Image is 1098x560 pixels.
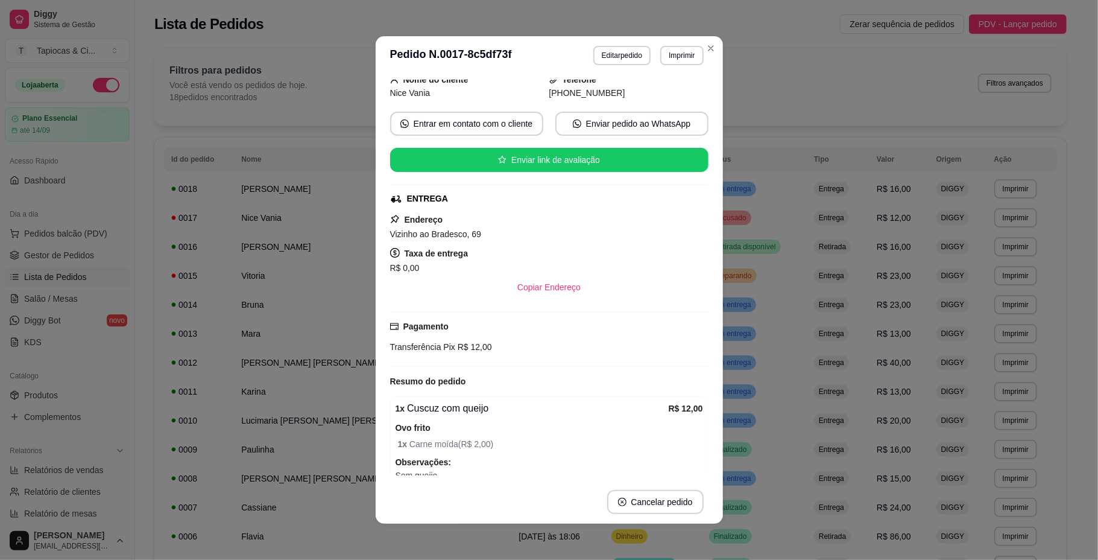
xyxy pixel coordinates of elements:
strong: Ovo frito [396,423,431,433]
div: Cuscuz com queijo [396,401,669,416]
span: Nice Vania [390,88,431,98]
span: Carne moída ( R$ 2,00 ) [398,437,703,451]
strong: Nome do cliente [403,75,469,84]
button: whats-appEnviar pedido ao WhatsApp [555,112,708,136]
span: dollar [390,248,400,258]
strong: 1 x [396,404,405,413]
span: phone [549,75,558,84]
button: starEnviar link de avaliação [390,148,708,172]
span: Transferência Pix [390,342,455,352]
button: Editarpedido [593,46,651,65]
strong: Telefone [563,75,597,84]
button: whats-appEntrar em contato com o cliente [390,112,543,136]
button: Copiar Endereço [508,275,590,299]
div: ENTREGA [407,192,448,205]
span: close-circle [618,498,626,506]
strong: 1 x [398,439,409,449]
span: whats-app [573,119,581,128]
span: user [390,75,399,84]
span: credit-card [390,322,399,331]
span: pushpin [390,214,400,224]
span: whats-app [400,119,409,128]
span: star [498,156,506,164]
strong: Observações: [396,457,452,467]
strong: R$ 12,00 [669,404,703,413]
span: Vizinho ao Bradesco, 69 [390,229,482,239]
span: R$ 0,00 [390,263,420,273]
strong: Taxa de entrega [405,249,469,258]
strong: Pagamento [403,322,449,331]
strong: Resumo do pedido [390,377,466,386]
button: Imprimir [660,46,703,65]
h3: Pedido N. 0017-8c5df73f [390,46,512,65]
button: close-circleCancelar pedido [607,490,704,514]
strong: Endereço [405,215,443,224]
span: Sem queijo. [396,469,703,482]
span: R$ 12,00 [455,342,492,352]
span: [PHONE_NUMBER] [549,88,625,98]
button: Close [701,39,721,58]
